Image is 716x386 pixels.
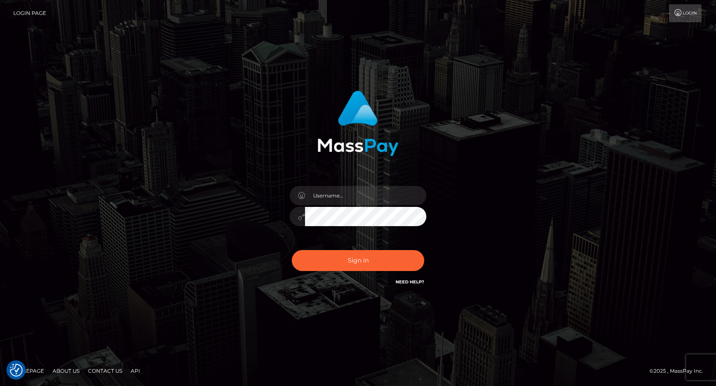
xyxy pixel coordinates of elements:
[292,250,424,271] button: Sign in
[9,364,47,377] a: Homepage
[13,4,46,22] a: Login Page
[396,279,424,285] a: Need Help?
[10,364,23,377] img: Revisit consent button
[127,364,144,377] a: API
[317,91,399,156] img: MassPay Login
[85,364,126,377] a: Contact Us
[669,4,701,22] a: Login
[10,364,23,377] button: Consent Preferences
[49,364,83,377] a: About Us
[305,186,426,205] input: Username...
[649,366,710,376] div: © 2025 , MassPay Inc.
